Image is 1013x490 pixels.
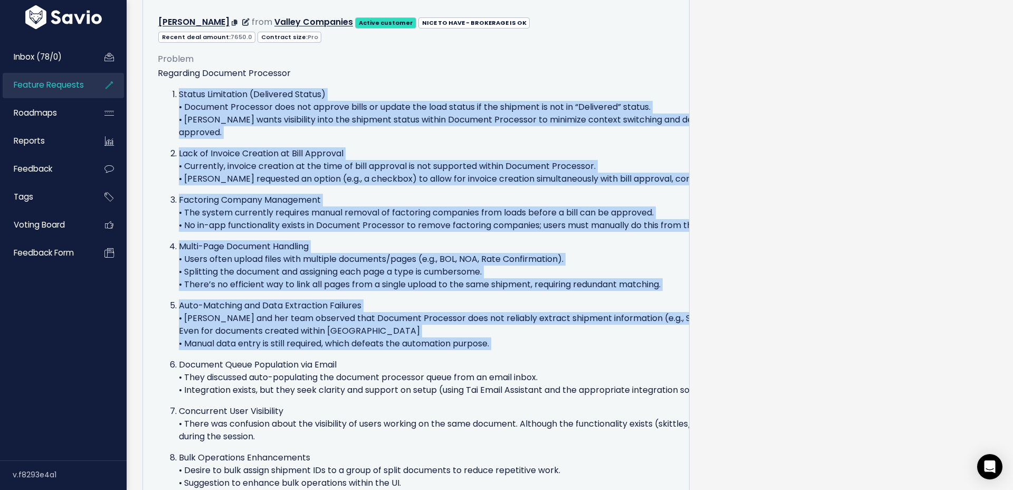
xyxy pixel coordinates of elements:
span: Recent deal amount: [158,32,255,43]
p: Auto-Matching and Data Extraction Failures • [PERSON_NAME] and her team observed that Document Pr... [179,299,827,350]
a: Feedback [3,157,88,181]
p: Regarding Document Processor [158,67,827,80]
a: Voting Board [3,213,88,237]
strong: NICE TO HAVE - BROKERAGE IS OK [422,18,527,27]
a: [PERSON_NAME] [158,16,230,28]
span: Inbox (78/0) [14,51,62,62]
span: Voting Board [14,219,65,230]
a: Inbox (78/0) [3,45,88,69]
div: v.f8293e4a1 [13,461,127,488]
p: Bulk Operations Enhancements • Desire to bulk assign shipment IDs to a group of split documents t... [179,451,827,489]
a: Feature Requests [3,73,88,97]
span: from [252,16,272,28]
span: Feature Requests [14,79,84,90]
a: Tags [3,185,88,209]
strong: Active customer [359,18,413,27]
a: Feedback form [3,241,88,265]
p: Factoring Company Management • The system currently requires manual removal of factoring companie... [179,194,827,232]
a: Reports [3,129,88,153]
a: Valley Companies [274,16,353,28]
span: Pro [308,33,318,41]
div: Open Intercom Messenger [977,454,1002,479]
p: Document Queue Population via Email • They discussed auto-populating the document processor queue... [179,359,827,397]
span: Feedback [14,163,52,174]
span: Problem [158,53,194,65]
a: Roadmaps [3,101,88,125]
span: Feedback form [14,247,74,258]
span: Roadmaps [14,107,57,118]
p: Multi-Page Document Handling • Users often upload files with multiple documents/pages (e.g., BOL,... [179,240,827,291]
p: Concurrent User Visibility • There was confusion about the visibility of users working on the sam... [179,405,827,443]
span: Tags [14,191,33,202]
p: Status Limitation (Delivered Status) • Document Processor does not approve bills or update the lo... [179,88,827,139]
span: Reports [14,135,45,146]
span: 7650.0 [231,33,252,41]
span: Contract size: [257,32,321,43]
img: logo-white.9d6f32f41409.svg [23,5,104,29]
p: Lack of Invoice Creation at Bill Approval • Currently, invoice creation at the time of bill appro... [179,147,827,185]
